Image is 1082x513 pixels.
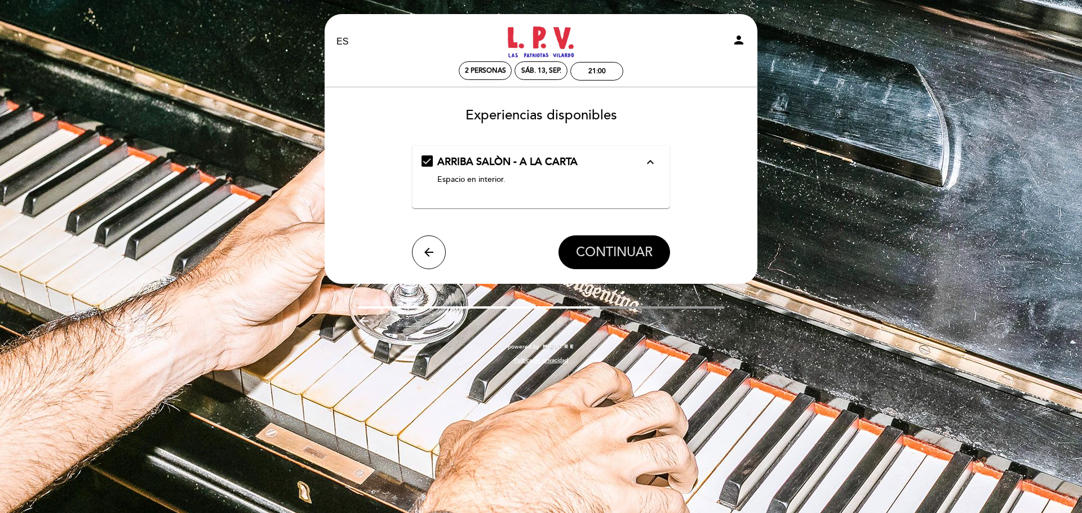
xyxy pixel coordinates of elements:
div: sáb. 13, sep. [521,66,561,75]
span: powered by [508,343,539,351]
button: expand_less [640,155,660,169]
span: ARRIBA SALÒN - A LA CARTA [437,155,578,168]
button: CONTINUAR [558,235,670,269]
md-checkbox: ARRIBA SALÒN - A LA CARTA expand_less Espacio en interior. [422,155,661,190]
span: 2 personas [465,66,506,75]
i: expand_less [644,155,657,169]
div: Espacio en interior. [437,174,644,185]
a: Las Patriotas [471,26,611,57]
button: arrow_back [412,235,446,269]
i: person [732,33,746,47]
span: Experiencias disponibles [465,107,617,123]
button: person [732,33,746,51]
i: arrow_back [422,246,436,259]
a: powered by [508,343,574,351]
div: 21:00 [588,67,606,75]
img: MEITRE [542,344,574,350]
span: CONTINUAR [576,244,653,260]
a: Política de privacidad [514,356,568,364]
i: arrow_backward [357,314,371,328]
